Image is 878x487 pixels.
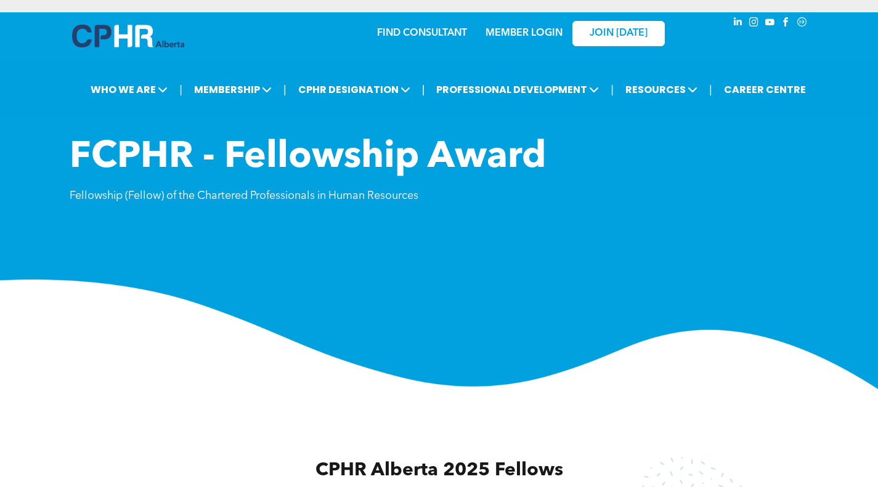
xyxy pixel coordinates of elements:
[315,461,563,480] span: CPHR Alberta 2025 Fellows
[590,28,648,39] span: JOIN [DATE]
[622,78,701,101] span: RESOURCES
[763,15,777,32] a: youtube
[70,190,418,201] span: Fellowship (Fellow) of the Chartered Professionals in Human Resources
[720,78,810,101] a: CAREER CENTRE
[283,77,287,102] li: |
[295,78,414,101] span: CPHR DESIGNATION
[433,78,603,101] span: PROFESSIONAL DEVELOPMENT
[72,25,184,47] img: A blue and white logo for cp alberta
[731,15,745,32] a: linkedin
[179,77,182,102] li: |
[422,77,425,102] li: |
[190,78,275,101] span: MEMBERSHIP
[779,15,793,32] a: facebook
[486,28,563,38] a: MEMBER LOGIN
[70,139,546,176] span: FCPHR - Fellowship Award
[611,77,614,102] li: |
[87,78,171,101] span: WHO WE ARE
[747,15,761,32] a: instagram
[377,28,467,38] a: FIND CONSULTANT
[709,77,712,102] li: |
[795,15,809,32] a: Social network
[572,21,665,46] a: JOIN [DATE]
